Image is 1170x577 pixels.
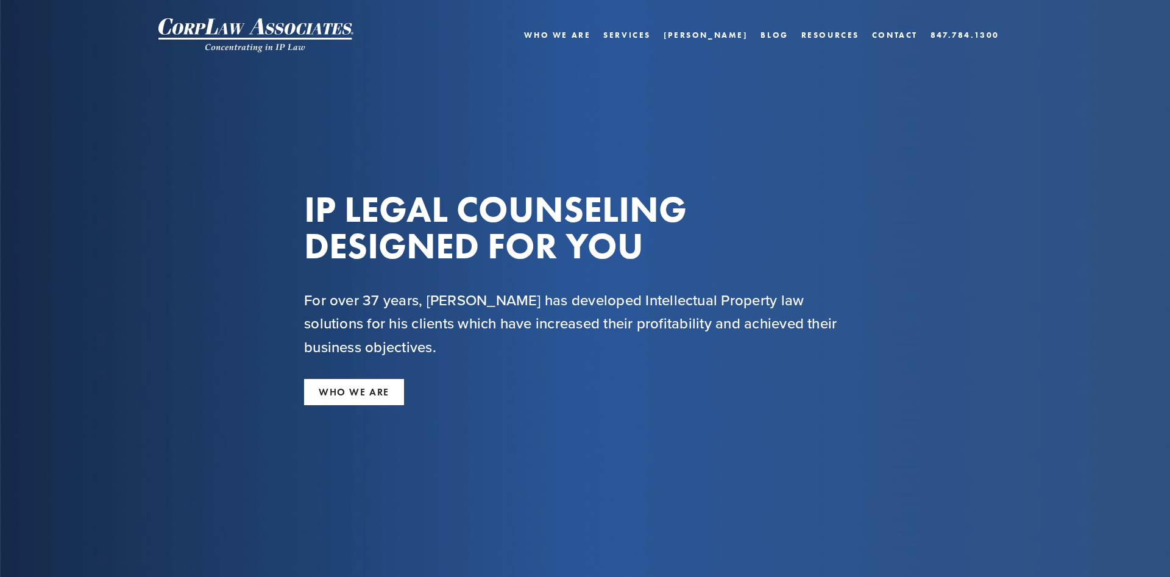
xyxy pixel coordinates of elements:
a: Contact [872,26,918,44]
a: Resources [801,30,859,40]
a: Blog [760,26,788,44]
img: CorpLaw IP Law Firm [158,18,353,52]
h1: IP LEGAL COUNSELING DESIGNED FOR YOU [304,191,866,264]
a: WHO WE ARE [304,379,404,405]
h2: For over 37 years, [PERSON_NAME] has developed Intellectual Property law solutions for his client... [304,288,866,358]
a: Who We Are [524,26,590,44]
a: Services [603,26,651,44]
a: 847.784.1300 [931,26,999,44]
a: [PERSON_NAME] [664,26,748,44]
